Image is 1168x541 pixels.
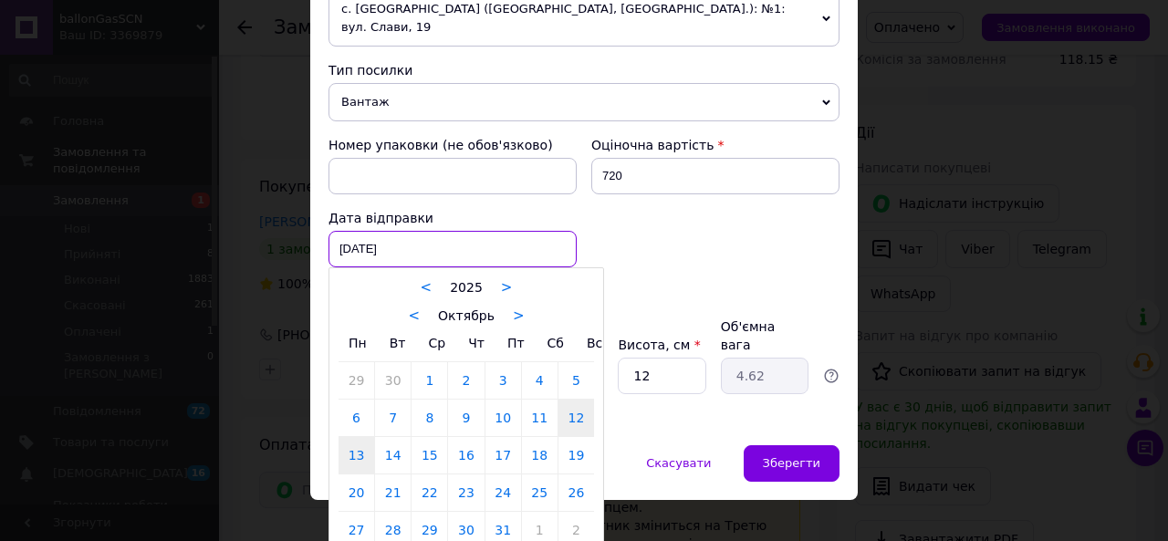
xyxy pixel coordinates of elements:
span: Ср [428,336,445,350]
a: 8 [412,400,447,436]
a: 23 [448,474,484,511]
a: < [421,279,433,296]
a: 5 [558,362,594,399]
a: 26 [558,474,594,511]
a: 21 [375,474,411,511]
a: > [513,307,525,324]
a: 17 [485,437,521,473]
a: 24 [485,474,521,511]
a: 6 [339,400,374,436]
a: 30 [375,362,411,399]
a: 4 [522,362,558,399]
span: Пт [507,336,525,350]
a: 10 [485,400,521,436]
span: 2025 [450,280,483,295]
span: Сб [547,336,564,350]
span: Октябрь [438,308,495,323]
a: 25 [522,474,558,511]
a: 29 [339,362,374,399]
a: 18 [522,437,558,473]
a: 1 [412,362,447,399]
span: Чт [468,336,485,350]
a: 19 [558,437,594,473]
span: Вт [390,336,406,350]
span: Скасувати [646,456,711,470]
span: Зберегти [763,456,820,470]
a: 2 [448,362,484,399]
a: 14 [375,437,411,473]
a: 22 [412,474,447,511]
a: 15 [412,437,447,473]
a: < [409,307,421,324]
a: > [501,279,513,296]
a: 9 [448,400,484,436]
a: 7 [375,400,411,436]
a: 12 [558,400,594,436]
a: 13 [339,437,374,473]
a: 11 [522,400,558,436]
span: Вс [587,336,602,350]
a: 3 [485,362,521,399]
a: 20 [339,474,374,511]
span: Пн [349,336,367,350]
a: 16 [448,437,484,473]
